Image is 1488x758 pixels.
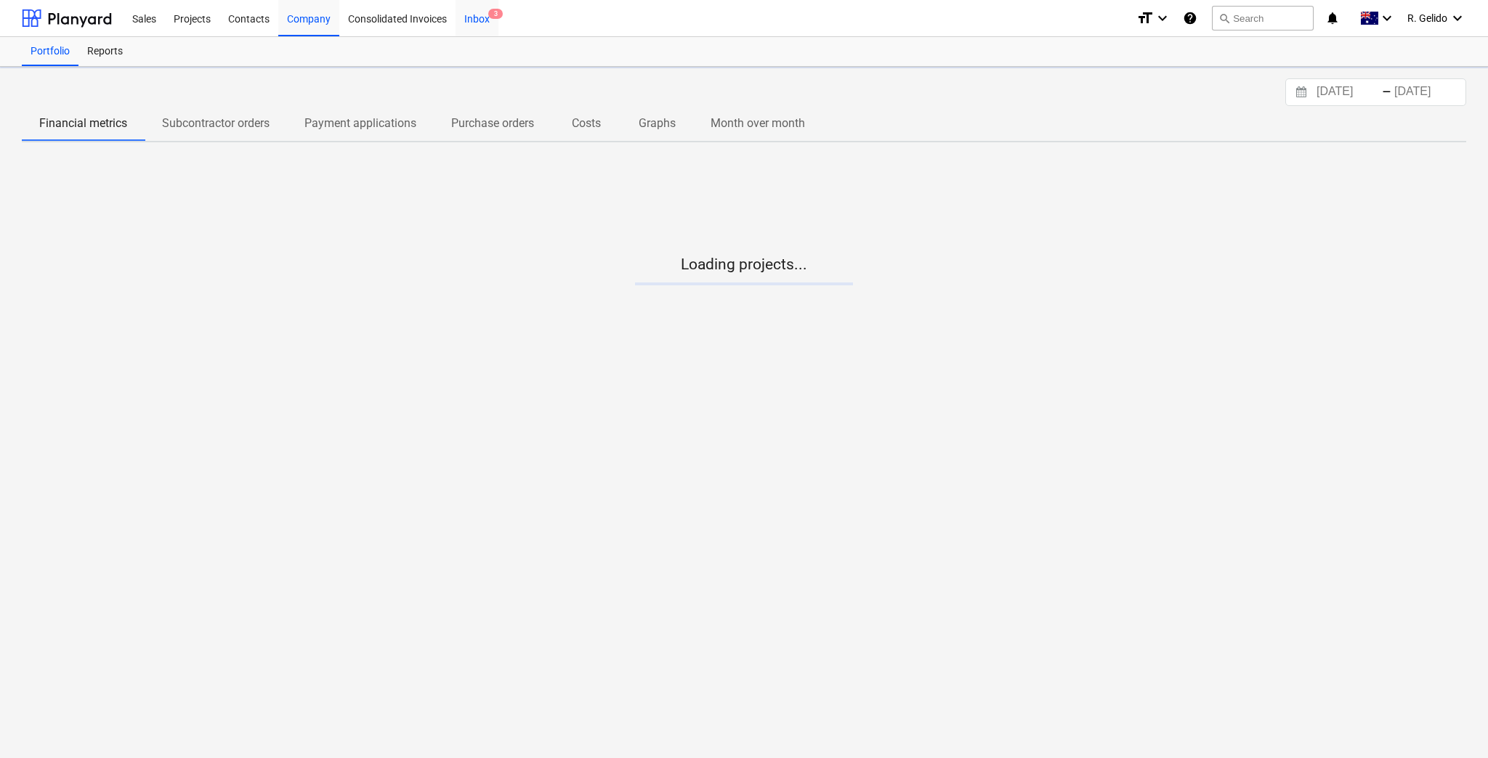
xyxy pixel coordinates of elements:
[1391,82,1465,102] input: End Date
[162,115,270,132] p: Subcontractor orders
[1212,6,1314,30] button: Search
[1183,9,1197,27] i: Knowledge base
[1289,84,1314,101] button: Interact with the calendar and add the check-in date for your trip.
[1382,88,1391,97] div: -
[1314,82,1388,102] input: Start Date
[488,9,503,19] span: 3
[1325,9,1340,27] i: notifications
[1449,9,1466,27] i: keyboard_arrow_down
[1154,9,1171,27] i: keyboard_arrow_down
[304,115,416,132] p: Payment applications
[1407,12,1447,24] span: R. Gelido
[39,115,127,132] p: Financial metrics
[78,37,132,66] a: Reports
[635,255,853,275] p: Loading projects...
[451,115,534,132] p: Purchase orders
[1415,688,1488,758] iframe: Chat Widget
[22,37,78,66] a: Portfolio
[1218,12,1230,24] span: search
[569,115,604,132] p: Costs
[1136,9,1154,27] i: format_size
[639,115,676,132] p: Graphs
[711,115,805,132] p: Month over month
[1378,9,1396,27] i: keyboard_arrow_down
